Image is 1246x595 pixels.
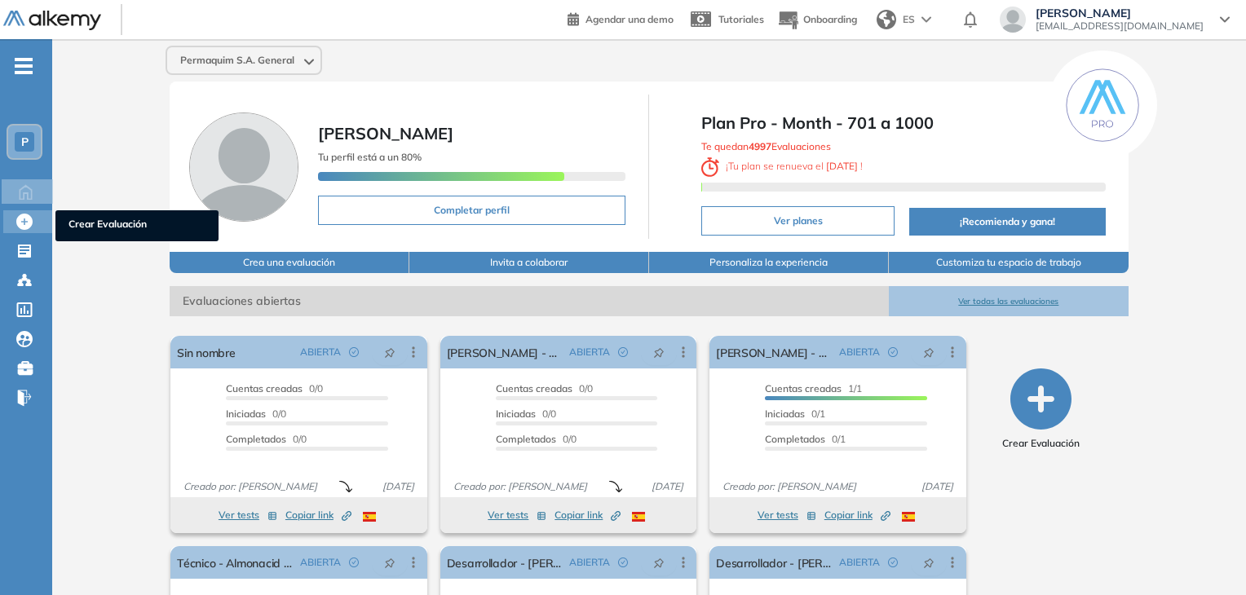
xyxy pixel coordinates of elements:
[318,151,422,163] span: Tu perfil está a un 80%
[15,64,33,68] i: -
[889,252,1129,273] button: Customiza tu espacio de trabajo
[447,479,594,494] span: Creado por: [PERSON_NAME]
[372,549,408,575] button: pushpin
[21,135,29,148] span: P
[716,336,832,368] a: [PERSON_NAME] - Test Facturación
[569,345,610,359] span: ABIERTA
[701,157,719,177] img: clock-svg
[824,508,890,522] span: Copiar link
[803,13,857,25] span: Onboarding
[718,13,764,25] span: Tutoriales
[653,556,665,569] span: pushpin
[409,252,649,273] button: Invita a colaborar
[496,433,556,445] span: Completados
[701,111,1105,135] span: Plan Pro - Month - 701 a 1000
[568,8,674,28] a: Agendar una demo
[318,196,625,225] button: Completar perfil
[716,479,863,494] span: Creado por: [PERSON_NAME]
[300,345,341,359] span: ABIERTA
[653,346,665,359] span: pushpin
[824,160,860,172] b: [DATE]
[447,336,563,368] a: [PERSON_NAME] - Test Analista Facturación
[903,12,915,27] span: ES
[226,408,266,420] span: Iniciadas
[496,433,577,445] span: 0/0
[349,347,359,357] span: check-circle
[372,339,408,365] button: pushpin
[765,408,805,420] span: Iniciadas
[496,408,536,420] span: Iniciadas
[585,13,674,25] span: Agendar una demo
[923,346,934,359] span: pushpin
[170,286,889,316] span: Evaluaciones abiertas
[177,546,293,579] a: Técnico - Almonacid Cristian
[765,382,842,394] span: Cuentas creadas
[555,505,621,525] button: Copiar link
[618,347,628,357] span: check-circle
[318,123,453,143] span: [PERSON_NAME]
[384,346,395,359] span: pushpin
[180,54,294,67] span: Permaquim S.A. General
[376,479,421,494] span: [DATE]
[911,549,947,575] button: pushpin
[641,549,677,575] button: pushpin
[765,408,825,420] span: 0/1
[189,112,298,222] img: Foto de perfil
[777,2,857,37] button: Onboarding
[1036,7,1204,20] span: [PERSON_NAME]
[363,512,376,522] img: ESP
[888,347,898,357] span: check-circle
[68,217,205,235] span: Crear Evaluación
[226,382,303,394] span: Cuentas creadas
[618,558,628,567] span: check-circle
[177,336,235,368] a: Sin nombre
[911,339,947,365] button: pushpin
[888,558,898,567] span: check-circle
[300,555,341,570] span: ABIERTA
[921,16,931,23] img: arrow
[555,508,621,522] span: Copiar link
[839,555,880,570] span: ABIERTA
[649,252,889,273] button: Personaliza la experiencia
[447,546,563,579] a: Desarrollador - [PERSON_NAME]
[488,505,546,525] button: Ver tests
[496,382,572,394] span: Cuentas creadas
[1036,20,1204,33] span: [EMAIL_ADDRESS][DOMAIN_NAME]
[877,10,896,29] img: world
[170,252,409,273] button: Crea una evaluación
[285,508,351,522] span: Copiar link
[349,558,359,567] span: check-circle
[701,160,863,172] span: ¡ Tu plan se renueva el !
[889,286,1129,316] button: Ver todas las evaluaciones
[496,382,593,394] span: 0/0
[716,546,832,579] a: Desarrollador - [PERSON_NAME]
[923,556,934,569] span: pushpin
[569,555,610,570] span: ABIERTA
[765,433,825,445] span: Completados
[285,505,351,525] button: Copiar link
[219,505,277,525] button: Ver tests
[384,556,395,569] span: pushpin
[632,512,645,522] img: ESP
[496,408,556,420] span: 0/0
[839,345,880,359] span: ABIERTA
[701,206,895,236] button: Ver planes
[177,479,324,494] span: Creado por: [PERSON_NAME]
[1002,436,1080,451] span: Crear Evaluación
[3,11,101,31] img: Logo
[226,433,286,445] span: Completados
[902,512,915,522] img: ESP
[824,505,890,525] button: Copiar link
[641,339,677,365] button: pushpin
[645,479,690,494] span: [DATE]
[226,382,323,394] span: 0/0
[226,433,307,445] span: 0/0
[915,479,960,494] span: [DATE]
[758,505,816,525] button: Ver tests
[701,140,831,152] span: Te quedan Evaluaciones
[765,433,846,445] span: 0/1
[1002,368,1080,451] button: Crear Evaluación
[765,382,862,394] span: 1/1
[226,408,286,420] span: 0/0
[909,208,1105,236] button: ¡Recomienda y gana!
